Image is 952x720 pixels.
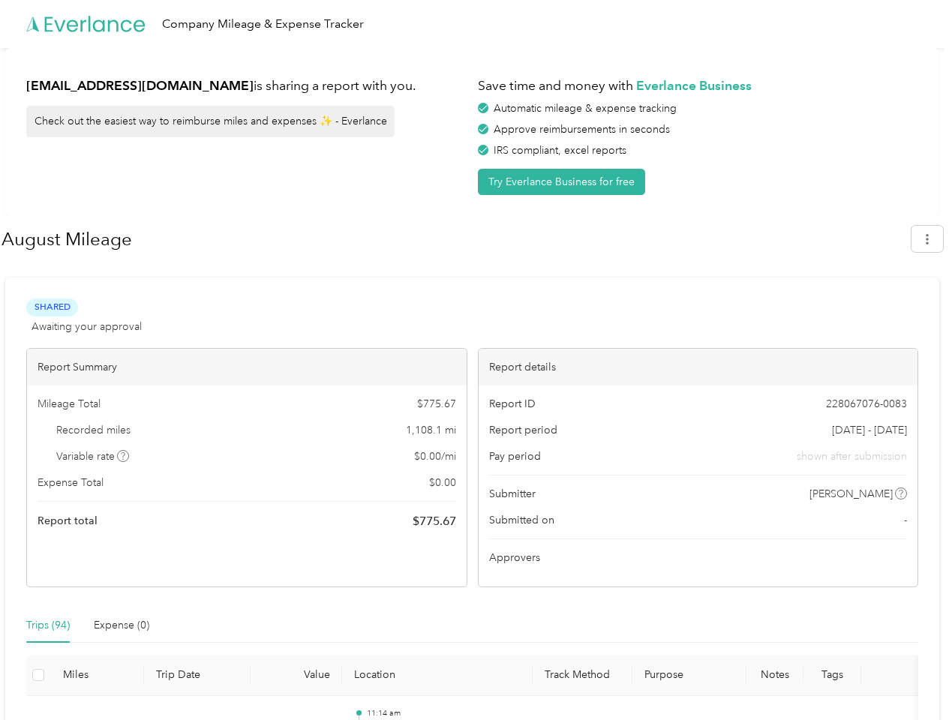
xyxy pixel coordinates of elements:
[746,655,803,696] th: Notes
[489,396,536,412] span: Report ID
[26,77,254,93] strong: [EMAIL_ADDRESS][DOMAIN_NAME]
[797,448,907,464] span: shown after submission
[413,512,456,530] span: $ 775.67
[251,655,342,696] th: Value
[489,550,540,565] span: Approvers
[479,349,918,385] div: Report details
[406,422,456,438] span: 1,108.1 mi
[489,448,541,464] span: Pay period
[56,422,131,438] span: Recorded miles
[27,349,467,385] div: Report Summary
[489,422,557,438] span: Report period
[51,655,144,696] th: Miles
[809,486,893,502] span: [PERSON_NAME]
[478,76,919,95] h1: Save time and money with
[414,448,456,464] span: $ 0.00 / mi
[26,76,467,95] h1: is sharing a report with you.
[2,221,901,257] h1: August Mileage
[494,123,670,136] span: Approve reimbursements in seconds
[26,298,78,316] span: Shared
[32,319,142,334] span: Awaiting your approval
[144,655,251,696] th: Trip Date
[478,169,645,195] button: Try Everlance Business for free
[533,655,632,696] th: Track Method
[417,396,456,412] span: $ 775.67
[489,512,554,528] span: Submitted on
[632,655,747,696] th: Purpose
[162,15,364,34] div: Company Mileage & Expense Tracker
[826,396,907,412] span: 228067076-0083
[494,102,677,115] span: Automatic mileage & expense tracking
[38,396,101,412] span: Mileage Total
[38,475,104,490] span: Expense Total
[56,448,130,464] span: Variable rate
[38,513,98,529] span: Report total
[367,708,521,718] p: 11:14 am
[342,655,533,696] th: Location
[94,617,149,634] div: Expense (0)
[494,144,626,157] span: IRS compliant, excel reports
[26,617,70,634] div: Trips (94)
[832,422,907,438] span: [DATE] - [DATE]
[904,512,907,528] span: -
[803,655,860,696] th: Tags
[636,77,752,93] strong: Everlance Business
[429,475,456,490] span: $ 0.00
[489,486,536,502] span: Submitter
[26,106,395,137] div: Check out the easiest way to reimburse miles and expenses ✨ - Everlance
